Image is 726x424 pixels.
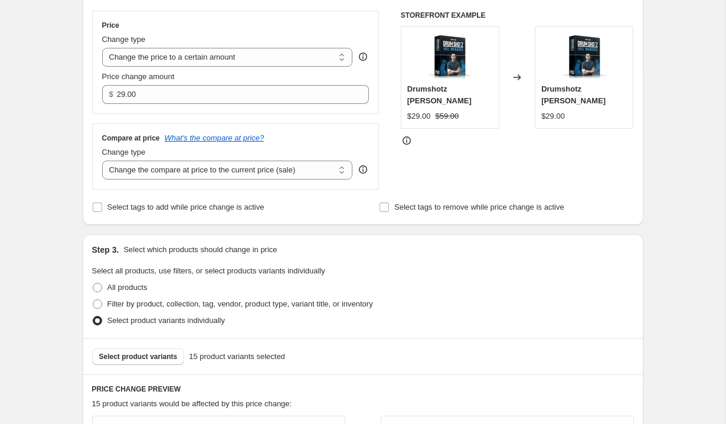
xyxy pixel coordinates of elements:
span: $29.00 [407,112,431,120]
div: help [357,164,369,175]
span: 15 product variants selected [189,351,285,363]
span: Price change amount [102,72,175,81]
h6: STOREFRONT EXAMPLE [401,11,634,20]
h2: Step 3. [92,244,119,256]
span: Drumshotz [PERSON_NAME] [541,84,606,105]
span: $59.00 [436,112,459,120]
h3: Price [102,21,119,30]
span: Change type [102,35,146,44]
input: 80.00 [117,85,351,104]
span: 15 product variants would be affected by this price change: [92,399,292,408]
span: $29.00 [541,112,565,120]
span: Change type [102,148,146,156]
span: All products [107,283,148,292]
span: Select tags to add while price change is active [107,203,264,211]
span: $ [109,90,113,99]
button: What's the compare at price? [165,133,264,142]
p: Select which products should change in price [123,244,277,256]
h3: Compare at price [102,133,160,143]
img: JoelWanasekBoxArt-min_80x.png [426,32,473,80]
button: Select product variants [92,348,185,365]
span: Filter by product, collection, tag, vendor, product type, variant title, or inventory [107,299,373,308]
span: Select tags to remove while price change is active [394,203,564,211]
span: Select product variants individually [107,316,225,325]
span: Select all products, use filters, or select products variants individually [92,266,325,275]
span: Select product variants [99,352,178,361]
div: help [357,51,369,63]
img: JoelWanasekBoxArt-min_80x.png [561,32,608,80]
h6: PRICE CHANGE PREVIEW [92,384,634,394]
span: Drumshotz [PERSON_NAME] [407,84,472,105]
